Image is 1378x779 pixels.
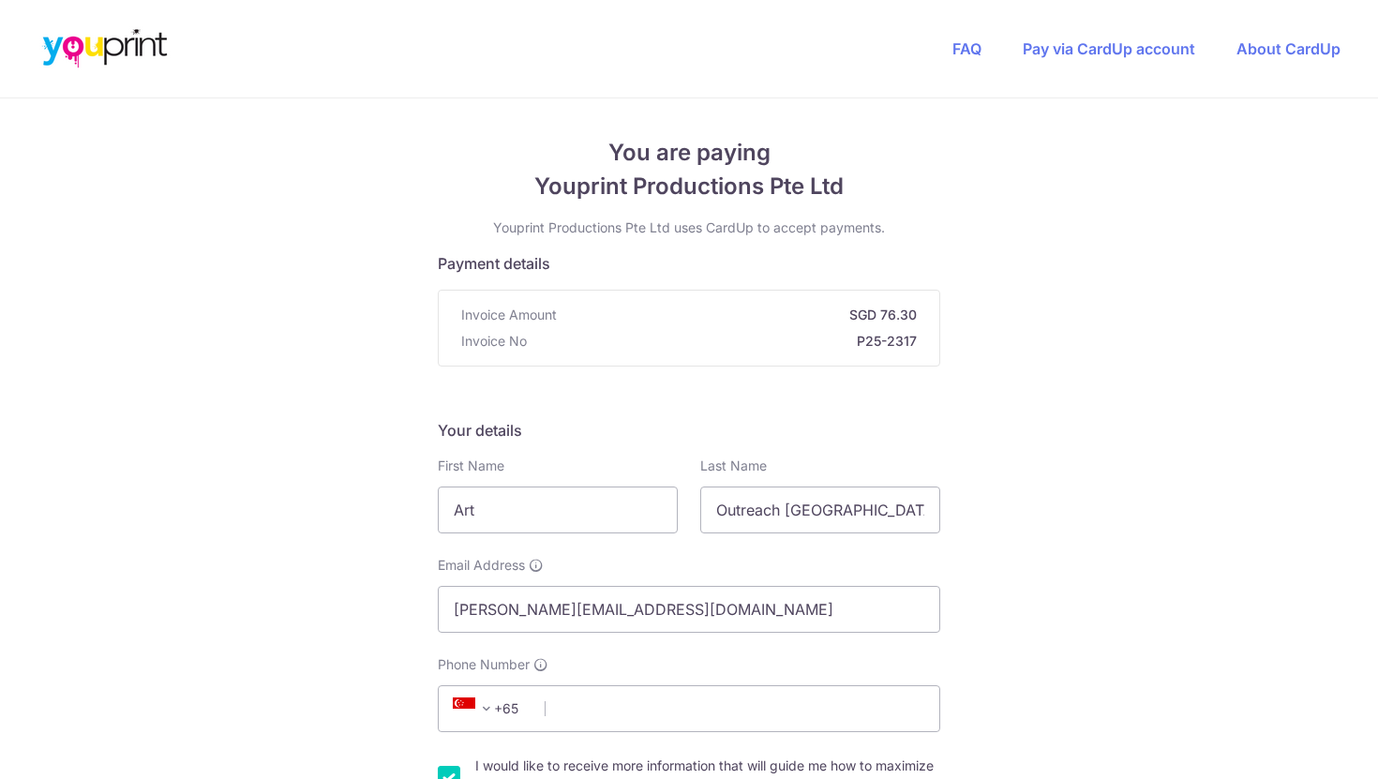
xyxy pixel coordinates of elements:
span: Youprint Productions Pte Ltd [438,170,940,203]
span: +65 [453,697,498,720]
a: Pay via CardUp account [1023,39,1195,58]
a: FAQ [952,39,981,58]
span: +65 [447,697,532,720]
input: First name [438,487,678,533]
span: Invoice No [461,332,527,351]
p: Youprint Productions Pte Ltd uses CardUp to accept payments. [438,218,940,237]
input: Email address [438,586,940,633]
span: Invoice Amount [461,306,557,324]
strong: SGD 76.30 [564,306,917,324]
h5: Payment details [438,252,940,275]
span: You are paying [438,136,940,170]
strong: P25-2317 [534,332,917,351]
a: About CardUp [1236,39,1341,58]
span: Email Address [438,556,525,575]
label: First Name [438,457,504,475]
input: Last name [700,487,940,533]
h5: Your details [438,419,940,442]
span: Phone Number [438,655,530,674]
label: Last Name [700,457,767,475]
